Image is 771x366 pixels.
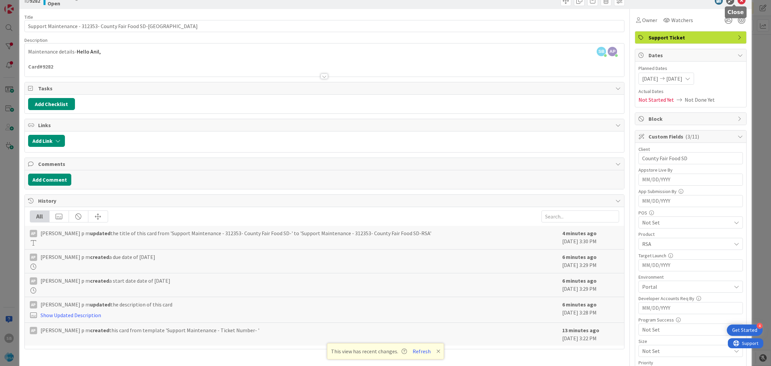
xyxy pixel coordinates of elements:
[666,75,682,83] span: [DATE]
[638,146,650,152] label: Client
[642,195,739,207] input: MM/DD/YYYY
[562,301,597,308] b: 6 minutes ago
[638,168,743,172] div: Appstore Live By
[28,48,621,56] p: Maintenance details-
[90,230,110,237] b: updated
[642,240,731,248] span: RSA
[40,326,259,334] span: [PERSON_NAME] p m this card from template 'Support Maintenance - Ticket Number- '
[642,346,728,356] span: Not Set
[24,20,625,32] input: type card name here...
[638,65,743,72] span: Planned Dates
[410,347,433,356] button: Refresh
[562,229,619,246] div: [DATE] 3:30 PM
[727,325,763,336] div: Open Get Started checklist, remaining modules: 4
[642,75,658,83] span: [DATE]
[638,296,743,301] div: Developer Accounts Req By
[30,301,37,308] div: Ap
[40,277,170,285] span: [PERSON_NAME] p m a start date date of [DATE]
[638,96,674,104] span: Not Started Yet
[90,277,109,284] b: created
[685,96,715,104] span: Not Done Yet
[638,317,743,322] div: Program Success
[77,48,101,55] span: Hello Anil,
[638,189,743,194] div: App Submission By
[649,51,734,59] span: Dates
[40,253,155,261] span: [PERSON_NAME] p m a due date of [DATE]
[642,302,739,314] input: MM/DD/YYYY
[30,327,37,334] div: Ap
[638,339,743,344] div: Size
[562,230,597,237] b: 4 minutes ago
[562,277,619,293] div: [DATE] 3:29 PM
[40,229,431,237] span: [PERSON_NAME] p m the title of this card from 'Support Maintenance - 312353- County Fair Food SD-...
[24,14,33,20] label: Title
[30,277,37,285] div: Ap
[562,253,619,270] div: [DATE] 3:29 PM
[649,132,734,141] span: Custom Fields
[562,300,619,319] div: [DATE] 3:28 PM
[638,360,743,365] div: Priority
[40,312,101,318] a: Show Updated Description
[14,1,30,9] span: Support
[638,210,743,215] div: POS
[28,174,71,186] button: Add Comment
[757,323,763,329] div: 4
[38,121,612,129] span: Links
[649,115,734,123] span: Block
[30,254,37,261] div: Ap
[40,300,172,308] span: [PERSON_NAME] p m the description of this card
[48,1,91,6] b: Open
[331,347,407,355] span: This view has recent changes.
[24,37,48,43] span: Description
[608,47,617,56] span: AP
[541,210,619,222] input: Search...
[642,218,731,226] span: Not Set
[562,277,597,284] b: 6 minutes ago
[642,260,739,271] input: MM/DD/YYYY
[638,253,743,258] div: Target Launch
[732,327,757,334] div: Get Started
[638,232,743,237] div: Product
[642,16,657,24] span: Owner
[38,160,612,168] span: Comments
[642,326,731,334] span: Not Set
[649,33,734,41] span: Support Ticket
[90,327,109,334] b: created
[90,301,110,308] b: updated
[642,174,739,185] input: MM/DD/YYYY
[638,275,743,279] div: Environment
[685,133,699,140] span: ( 3/11 )
[727,9,744,15] h5: Close
[671,16,693,24] span: Watchers
[562,254,597,260] b: 6 minutes ago
[38,84,612,92] span: Tasks
[597,47,606,56] span: SB
[38,197,612,205] span: History
[30,230,37,237] div: Ap
[562,327,599,334] b: 13 minutes ago
[90,254,109,260] b: created
[28,135,65,147] button: Add Link
[638,88,743,95] span: Actual Dates
[28,98,75,110] button: Add Checklist
[642,283,731,291] span: Portal
[562,326,619,342] div: [DATE] 3:22 PM
[30,211,50,222] div: All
